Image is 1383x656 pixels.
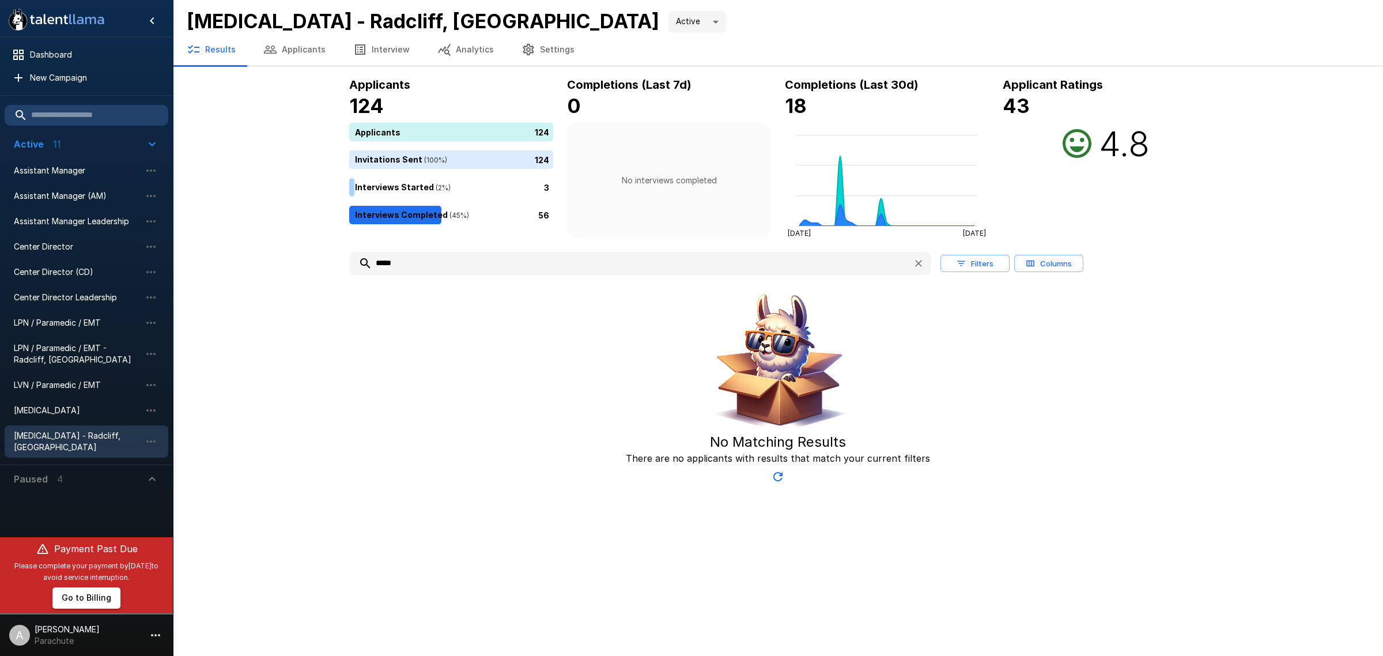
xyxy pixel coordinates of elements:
div: Active [668,11,726,33]
p: 124 [535,153,549,165]
p: There are no applicants with results that match your current filters [626,451,930,465]
tspan: [DATE] [963,229,986,237]
h2: 4.8 [1099,123,1150,164]
b: 18 [785,94,807,118]
button: Updated Today - 2:53 PM [766,465,789,488]
tspan: [DATE] [788,229,811,237]
button: Results [173,33,250,66]
img: Animated document [706,289,850,433]
p: 3 [544,181,549,193]
button: Filters [940,255,1010,273]
button: Settings [508,33,588,66]
b: 43 [1003,94,1030,118]
button: Columns [1014,255,1083,273]
b: [MEDICAL_DATA] - Radcliff, [GEOGRAPHIC_DATA] [187,9,659,33]
b: Applicant Ratings [1003,78,1103,92]
p: 56 [538,209,549,221]
button: Applicants [250,33,339,66]
b: Completions (Last 7d) [567,78,691,92]
button: Interview [339,33,424,66]
h5: No Matching Results [710,433,846,451]
button: Analytics [424,33,508,66]
b: 124 [349,94,384,118]
b: Completions (Last 30d) [785,78,919,92]
b: 0 [567,94,581,118]
p: 124 [535,126,549,138]
p: No interviews completed [622,175,717,186]
b: Applicants [349,78,410,92]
